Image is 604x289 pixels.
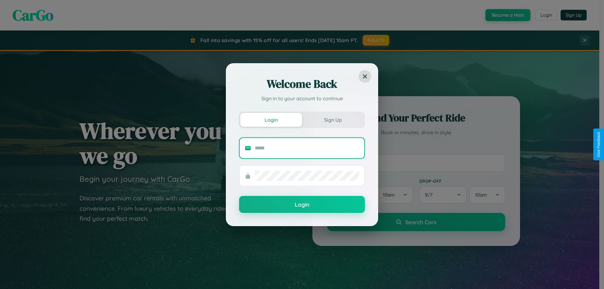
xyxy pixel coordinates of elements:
[239,76,365,92] h2: Welcome Back
[240,113,302,127] button: Login
[239,196,365,213] button: Login
[239,95,365,102] p: Sign in to your account to continue
[596,132,601,157] div: Give Feedback
[302,113,364,127] button: Sign Up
